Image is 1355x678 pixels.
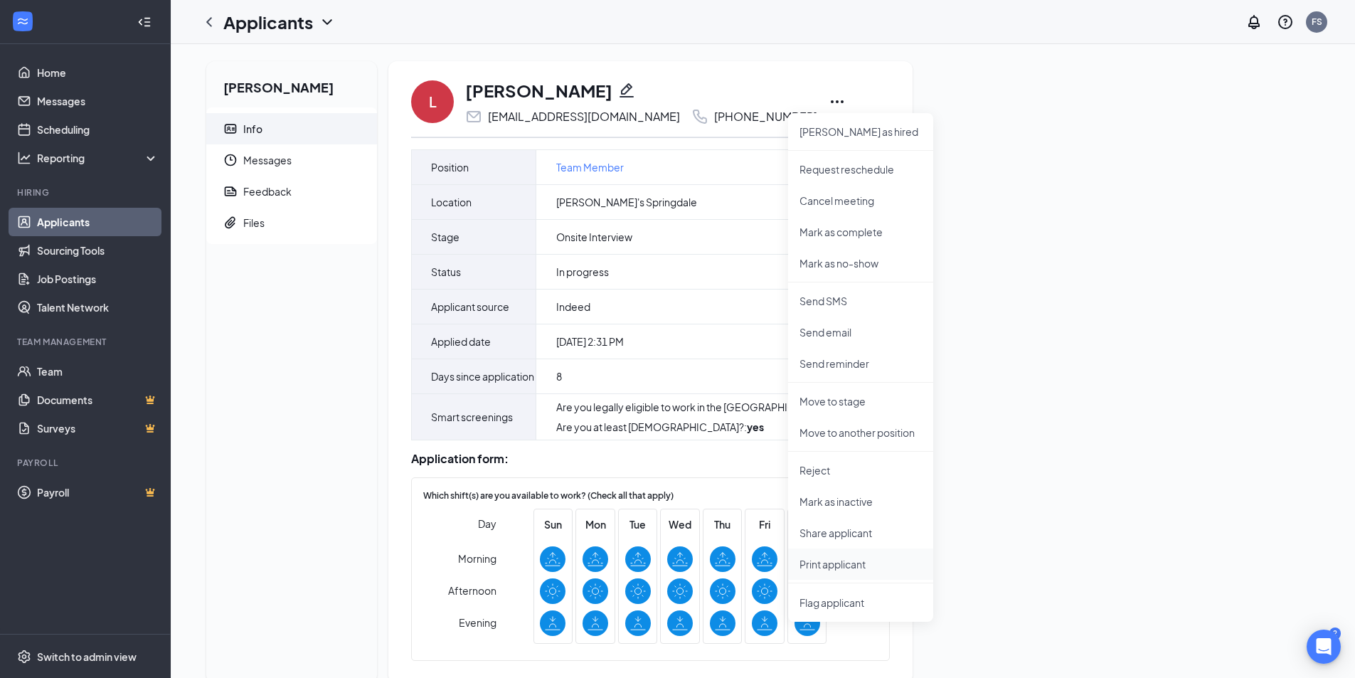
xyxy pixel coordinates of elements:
div: Switch to admin view [37,650,137,664]
svg: ChevronLeft [201,14,218,31]
svg: Pencil [618,82,635,99]
span: Applicant source [431,298,509,315]
a: SurveysCrown [37,414,159,443]
div: Are you at least [DEMOGRAPHIC_DATA]? : [556,420,852,434]
svg: Phone [691,108,708,125]
span: Sun [540,517,565,532]
p: Send SMS [799,294,922,308]
div: Files [243,216,265,230]
h1: Applicants [223,10,313,34]
svg: QuestionInfo [1277,14,1294,31]
a: DocumentsCrown [37,386,159,414]
span: [DATE] 2:31 PM [556,334,624,349]
svg: Settings [17,650,31,664]
div: L [429,92,437,112]
h2: [PERSON_NAME] [206,61,377,107]
p: Mark as inactive [799,494,922,509]
svg: Notifications [1245,14,1263,31]
a: ContactCardInfo [206,113,377,144]
span: Days since application [431,368,534,385]
span: Evening [459,610,496,635]
span: Thu [710,517,735,532]
a: ReportFeedback [206,176,377,207]
a: PayrollCrown [37,478,159,507]
a: Applicants [37,208,159,236]
p: Request reschedule [799,162,922,176]
svg: ContactCard [223,122,238,136]
span: [PERSON_NAME]'s Springdale [556,195,697,209]
svg: Collapse [137,15,152,29]
a: Scheduling [37,115,159,144]
span: Day [478,516,496,531]
p: Send email [799,325,922,339]
p: [PERSON_NAME] as hired [799,125,922,139]
a: ClockMessages [206,144,377,176]
span: Applied date [431,333,491,350]
div: Payroll [17,457,156,469]
svg: Ellipses [829,93,846,110]
a: Job Postings [37,265,159,293]
span: Indeed [556,300,590,314]
div: Application form: [411,452,890,466]
a: Team Member [556,159,624,175]
div: [EMAIL_ADDRESS][DOMAIN_NAME] [488,110,680,124]
span: Messages [243,144,366,176]
p: Print applicant [799,557,922,571]
span: Position [431,159,469,176]
strong: yes [747,420,764,433]
span: Tue [625,517,651,532]
svg: Paperclip [223,216,238,230]
p: Cancel meeting [799,194,922,208]
a: Home [37,58,159,87]
div: Are you legally eligible to work in the [GEOGRAPHIC_DATA]? : [556,400,852,414]
div: Feedback [243,184,292,198]
p: Mark as no-show [799,256,922,270]
h1: [PERSON_NAME] [465,78,612,102]
span: Morning [458,546,496,571]
span: Afternoon [448,578,496,603]
svg: WorkstreamLogo [16,14,30,28]
div: 2 [1329,627,1341,640]
span: Onsite Interview [556,230,632,244]
span: Mon [583,517,608,532]
svg: Email [465,108,482,125]
a: Sourcing Tools [37,236,159,265]
div: [PHONE_NUMBER] [714,110,817,124]
svg: Report [223,184,238,198]
div: Open Intercom Messenger [1307,630,1341,664]
span: Which shift(s) are you available to work? (Check all that apply) [423,489,674,503]
p: Move to another position [799,425,922,440]
a: Team [37,357,159,386]
span: 8 [556,369,562,383]
span: Smart screenings [431,408,513,425]
p: Send reminder [799,356,922,371]
span: Status [431,263,461,280]
svg: Analysis [17,151,31,165]
a: Messages [37,87,159,115]
svg: Clock [223,153,238,167]
span: Location [431,194,472,211]
div: Hiring [17,186,156,198]
span: Flag applicant [799,595,922,610]
span: Wed [667,517,693,532]
span: Stage [431,228,459,245]
div: Team Management [17,336,156,348]
p: Move to stage [799,394,922,408]
p: Share applicant [799,526,922,540]
p: Mark as complete [799,225,922,239]
a: Talent Network [37,293,159,322]
div: FS [1312,16,1322,28]
span: Fri [752,517,777,532]
a: PaperclipFiles [206,207,377,238]
div: Reporting [37,151,159,165]
svg: ChevronDown [319,14,336,31]
div: Info [243,122,262,136]
p: Reject [799,463,922,477]
span: In progress [556,265,609,279]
